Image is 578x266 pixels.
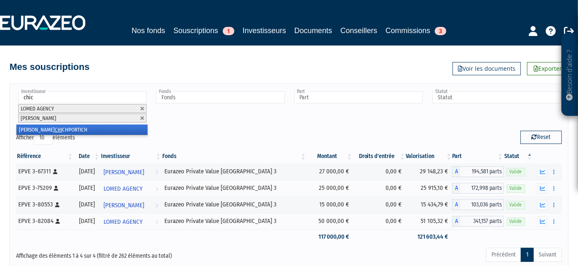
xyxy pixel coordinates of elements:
[100,197,162,213] a: [PERSON_NAME]
[104,165,144,180] span: [PERSON_NAME]
[565,38,575,112] p: Besoin d'aide ?
[165,184,304,192] div: Eurazeo Private Value [GEOGRAPHIC_DATA] 3
[173,25,234,38] a: Souscriptions1
[18,184,71,192] div: EPVE 3-75209
[453,62,521,75] a: Voir les documents
[100,213,162,230] a: LOMED AGENCY
[353,163,406,180] td: 0,00 €
[307,180,353,197] td: 25 000,00 €
[435,27,446,35] span: 3
[507,168,525,176] span: Valide
[18,217,71,225] div: EPVE 3-82084
[353,197,406,213] td: 0,00 €
[406,163,453,180] td: 29 148,23 €
[504,149,533,163] th: Statut : activer pour trier la colonne par ordre d&eacute;croissant
[16,247,236,260] div: Affichage des éléments 1 à 4 sur 4 (filtré de 262 éléments au total)
[21,115,56,121] span: [PERSON_NAME]
[406,230,453,244] td: 121 603,44 €
[54,186,58,191] i: [Français] Personne physique
[460,166,503,177] span: 194,581 parts
[521,248,534,262] a: 1
[307,149,353,163] th: Montant: activer pour trier la colonne par ordre croissant
[55,127,62,133] em: CHI
[452,166,460,177] span: A
[452,166,503,177] div: A - Eurazeo Private Value Europe 3
[17,125,147,135] li: [PERSON_NAME] CHPORTICH
[223,27,234,35] span: 1
[452,183,503,194] div: A - Eurazeo Private Value Europe 3
[156,165,159,180] i: Voir l'investisseur
[452,199,503,210] div: A - Eurazeo Private Value Europe 3
[406,213,453,230] td: 51 105,32 €
[156,181,159,197] i: Voir l'investisseur
[100,163,162,180] a: [PERSON_NAME]
[452,216,503,227] div: A - Eurazeo Private Value Europe 3
[507,185,525,192] span: Valide
[507,201,525,209] span: Valide
[156,198,159,213] i: Voir l'investisseur
[100,149,162,163] th: Investisseur: activer pour trier la colonne par ordre croissant
[452,183,460,194] span: A
[16,149,74,163] th: Référence : activer pour trier la colonne par ordre croissant
[10,62,89,72] h4: Mes souscriptions
[55,202,60,207] i: [Français] Personne physique
[77,200,97,209] div: [DATE]
[307,230,353,244] td: 117 000,00 €
[353,213,406,230] td: 0,00 €
[452,199,460,210] span: A
[307,197,353,213] td: 15 000,00 €
[77,184,97,192] div: [DATE]
[353,180,406,197] td: 0,00 €
[460,216,503,227] span: 341,157 parts
[55,219,60,224] i: [Français] Personne physique
[132,25,165,36] a: Nos fonds
[53,169,58,174] i: [Français] Personne physique
[406,197,453,213] td: 15 434,79 €
[520,131,562,144] button: Reset
[21,105,54,112] span: LOMED AGENCY
[165,200,304,209] div: Eurazeo Private Value [GEOGRAPHIC_DATA] 3
[16,131,75,145] label: Afficher éléments
[74,149,100,163] th: Date: activer pour trier la colonne par ordre croissant
[353,149,406,163] th: Droits d'entrée: activer pour trier la colonne par ordre croissant
[18,200,71,209] div: EPVE 3-80553
[162,149,307,163] th: Fonds: activer pour trier la colonne par ordre croissant
[156,214,159,230] i: Voir l'investisseur
[406,180,453,197] td: 25 915,10 €
[507,218,525,225] span: Valide
[452,216,460,227] span: A
[165,217,304,225] div: Eurazeo Private Value [GEOGRAPHIC_DATA] 3
[104,214,142,230] span: LOMED AGENCY
[100,180,162,197] a: LOMED AGENCY
[77,217,97,225] div: [DATE]
[452,149,503,163] th: Part: activer pour trier la colonne par ordre croissant
[307,213,353,230] td: 50 000,00 €
[165,167,304,176] div: Eurazeo Private Value [GEOGRAPHIC_DATA] 3
[460,183,503,194] span: 172,998 parts
[385,25,446,36] a: Commissions3
[104,198,144,213] span: [PERSON_NAME]
[294,25,332,36] a: Documents
[406,149,453,163] th: Valorisation: activer pour trier la colonne par ordre croissant
[340,25,377,36] a: Conseillers
[104,181,142,197] span: LOMED AGENCY
[460,199,503,210] span: 103,036 parts
[527,62,568,75] a: Exporter
[307,163,353,180] td: 27 000,00 €
[243,25,286,36] a: Investisseurs
[18,167,71,176] div: EPVE 3-67311
[77,167,97,176] div: [DATE]
[34,131,53,145] select: Afficheréléments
